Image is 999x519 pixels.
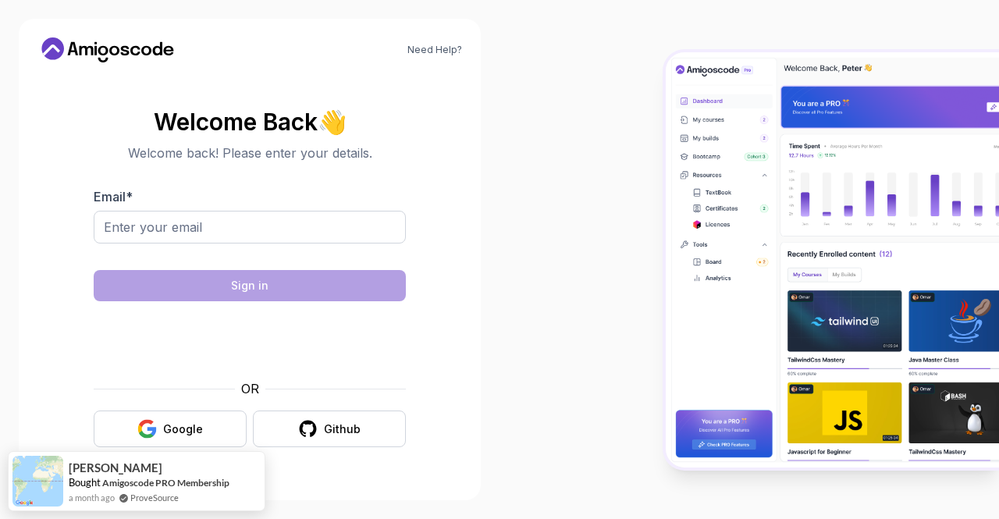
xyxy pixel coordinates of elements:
span: 👋 [316,107,349,137]
button: Github [253,411,406,447]
span: [PERSON_NAME] [69,461,162,475]
div: Google [163,421,203,437]
a: Amigoscode PRO Membership [102,477,229,489]
label: Email * [94,189,133,204]
div: Github [324,421,361,437]
button: Sign in [94,270,406,301]
iframe: Widget containing checkbox for hCaptcha security challenge [132,311,368,370]
p: OR [241,379,259,398]
h2: Welcome Back [94,109,406,134]
span: a month ago [69,491,115,504]
span: Bought [69,476,101,489]
a: Need Help? [407,44,462,56]
p: Welcome back! Please enter your details. [94,144,406,162]
input: Enter your email [94,211,406,244]
img: Amigoscode Dashboard [666,52,999,467]
div: Sign in [231,278,268,293]
button: Google [94,411,247,447]
a: ProveSource [130,491,179,504]
a: Home link [37,37,178,62]
img: provesource social proof notification image [12,456,63,507]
